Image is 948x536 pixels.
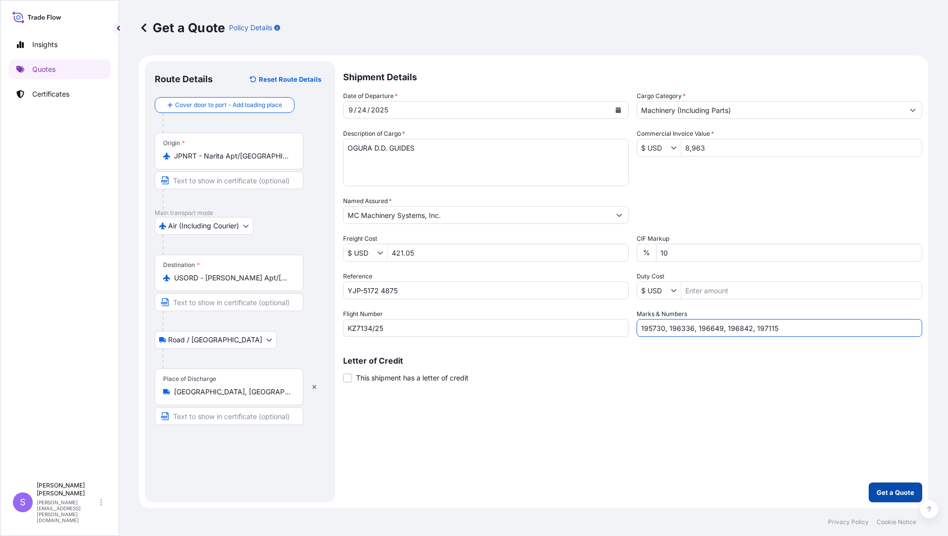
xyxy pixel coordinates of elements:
[155,217,253,235] button: Select transport
[344,244,377,262] input: Freight Cost
[637,244,656,262] div: %
[163,139,185,147] div: Origin
[8,35,111,54] a: Insights
[174,387,291,397] input: Place of Discharge
[32,40,58,50] p: Insights
[155,407,303,425] input: Text to appear on certificate
[610,102,626,118] button: Calendar
[637,91,686,101] label: Cargo Category
[869,482,922,502] button: Get a Quote
[356,373,469,383] span: This shipment has a letter of credit
[343,319,629,337] input: Enter name
[637,234,669,244] label: CIF Markup
[877,518,916,526] a: Cookie Notice
[637,129,714,139] label: Commercial Invoice Value
[656,244,922,262] input: Enter percentage between 0 and 10%
[637,101,904,119] input: Select a commodity type
[139,20,225,36] p: Get a Quote
[37,482,98,497] p: [PERSON_NAME] [PERSON_NAME]
[155,171,303,189] input: Text to appear on certificate
[8,59,111,79] a: Quotes
[229,23,272,33] p: Policy Details
[343,61,922,91] p: Shipment Details
[681,281,922,299] input: Enter amount
[343,281,629,299] input: Your internal reference
[155,209,325,217] p: Main transport mode
[681,139,922,157] input: Type amount
[155,97,295,113] button: Cover door to port - Add loading place
[348,104,354,116] div: month,
[32,89,69,99] p: Certificates
[163,375,216,383] div: Place of Discharge
[828,518,869,526] a: Privacy Policy
[175,100,282,110] span: Cover door to port - Add loading place
[637,281,671,299] input: Duty Cost
[877,487,914,497] p: Get a Quote
[32,64,56,74] p: Quotes
[637,319,922,337] input: Number1, number2,...
[610,206,628,224] button: Show suggestions
[155,331,277,349] button: Select transport
[155,73,213,85] p: Route Details
[343,357,922,365] p: Letter of Credit
[20,497,26,507] span: S
[354,104,356,116] div: /
[163,261,200,269] div: Destination
[343,234,377,244] label: Freight Cost
[343,309,383,319] label: Flight Number
[174,273,291,283] input: Destination
[637,309,687,319] label: Marks & Numbers
[168,221,239,231] span: Air (Including Courier)
[637,139,671,157] input: Commercial Invoice Value
[671,285,681,295] button: Show suggestions
[370,104,389,116] div: year,
[904,101,922,119] button: Show suggestions
[259,74,321,84] p: Reset Route Details
[168,335,262,345] span: Road / [GEOGRAPHIC_DATA]
[8,84,111,104] a: Certificates
[174,151,291,161] input: Origin
[671,143,681,153] button: Show suggestions
[245,71,325,87] button: Reset Route Details
[343,271,372,281] label: Reference
[37,499,98,523] p: [PERSON_NAME][EMAIL_ADDRESS][PERSON_NAME][DOMAIN_NAME]
[343,91,398,101] span: Date of Departure
[388,244,628,262] input: Enter amount
[367,104,370,116] div: /
[356,104,367,116] div: day,
[155,293,303,311] input: Text to appear on certificate
[343,196,392,206] label: Named Assured
[343,129,405,139] label: Description of Cargo
[344,206,610,224] input: Full name
[637,271,664,281] label: Duty Cost
[377,248,387,258] button: Show suggestions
